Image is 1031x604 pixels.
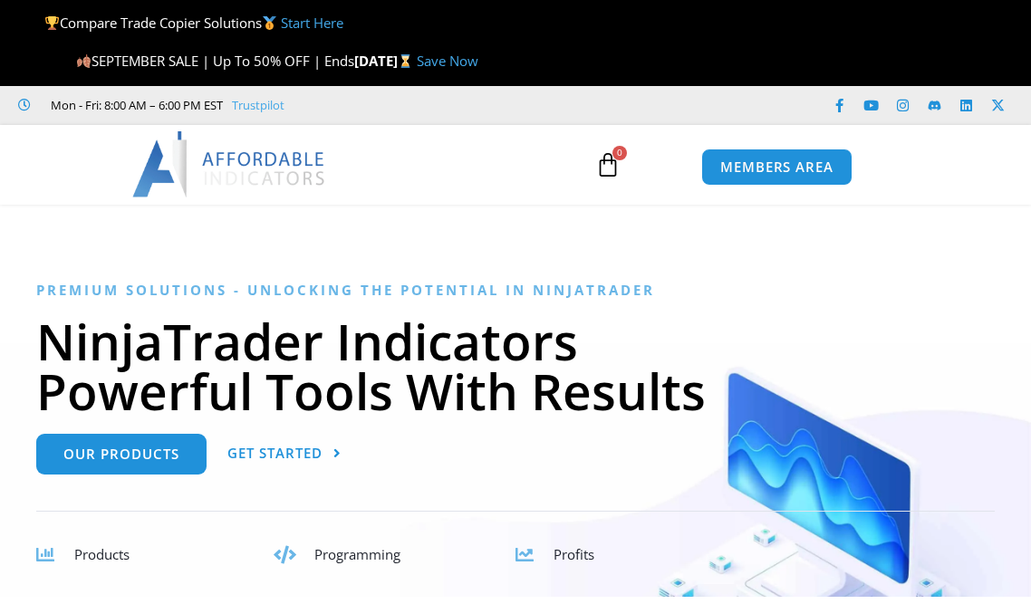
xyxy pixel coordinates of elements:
a: Save Now [417,52,478,70]
span: Get Started [227,446,323,460]
span: Programming [314,545,400,563]
img: 🍂 [77,54,91,68]
span: Our Products [63,447,179,461]
a: Get Started [227,434,342,475]
a: Our Products [36,434,207,475]
a: 0 [568,139,648,191]
span: Products [74,545,130,563]
img: LogoAI | Affordable Indicators – NinjaTrader [132,131,327,197]
span: Compare Trade Copier Solutions [44,14,343,32]
img: 🥇 [263,16,276,30]
strong: [DATE] [354,52,417,70]
span: Mon - Fri: 8:00 AM – 6:00 PM EST [46,94,223,116]
img: 🏆 [45,16,59,30]
span: SEPTEMBER SALE | Up To 50% OFF | Ends [76,52,354,70]
h1: NinjaTrader Indicators Powerful Tools With Results [36,316,995,416]
span: Profits [554,545,594,563]
span: MEMBERS AREA [720,160,833,174]
a: Trustpilot [232,94,284,116]
span: 0 [612,146,627,160]
a: MEMBERS AREA [701,149,853,186]
h6: Premium Solutions - Unlocking the Potential in NinjaTrader [36,282,995,299]
a: Start Here [281,14,343,32]
img: ⌛ [399,54,412,68]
